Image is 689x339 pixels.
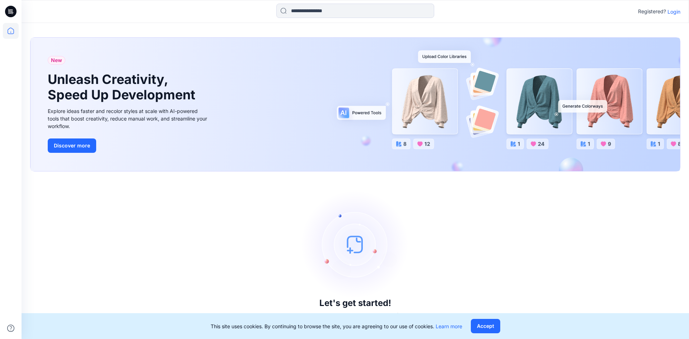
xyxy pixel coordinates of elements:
p: Click New to add a style or create a folder. [297,311,414,320]
h3: Let's get started! [319,298,391,308]
p: Registered? [638,7,666,16]
h1: Unleash Creativity, Speed Up Development [48,72,198,103]
p: Login [667,8,680,15]
a: Discover more [48,138,209,153]
p: This site uses cookies. By continuing to browse the site, you are agreeing to our use of cookies. [211,322,462,330]
button: Discover more [48,138,96,153]
button: Accept [471,319,500,333]
img: empty-state-image.svg [301,190,409,298]
span: New [51,56,62,65]
div: Explore ideas faster and recolor styles at scale with AI-powered tools that boost creativity, red... [48,107,209,130]
a: Learn more [436,323,462,329]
